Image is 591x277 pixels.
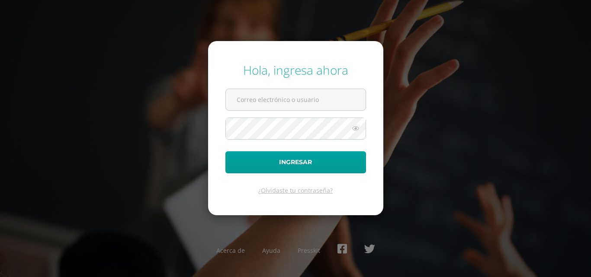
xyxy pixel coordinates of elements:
[258,186,333,194] a: ¿Olvidaste tu contraseña?
[225,62,366,78] div: Hola, ingresa ahora
[262,246,280,255] a: Ayuda
[225,151,366,173] button: Ingresar
[216,246,245,255] a: Acerca de
[298,246,320,255] a: Presskit
[226,89,366,110] input: Correo electrónico o usuario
